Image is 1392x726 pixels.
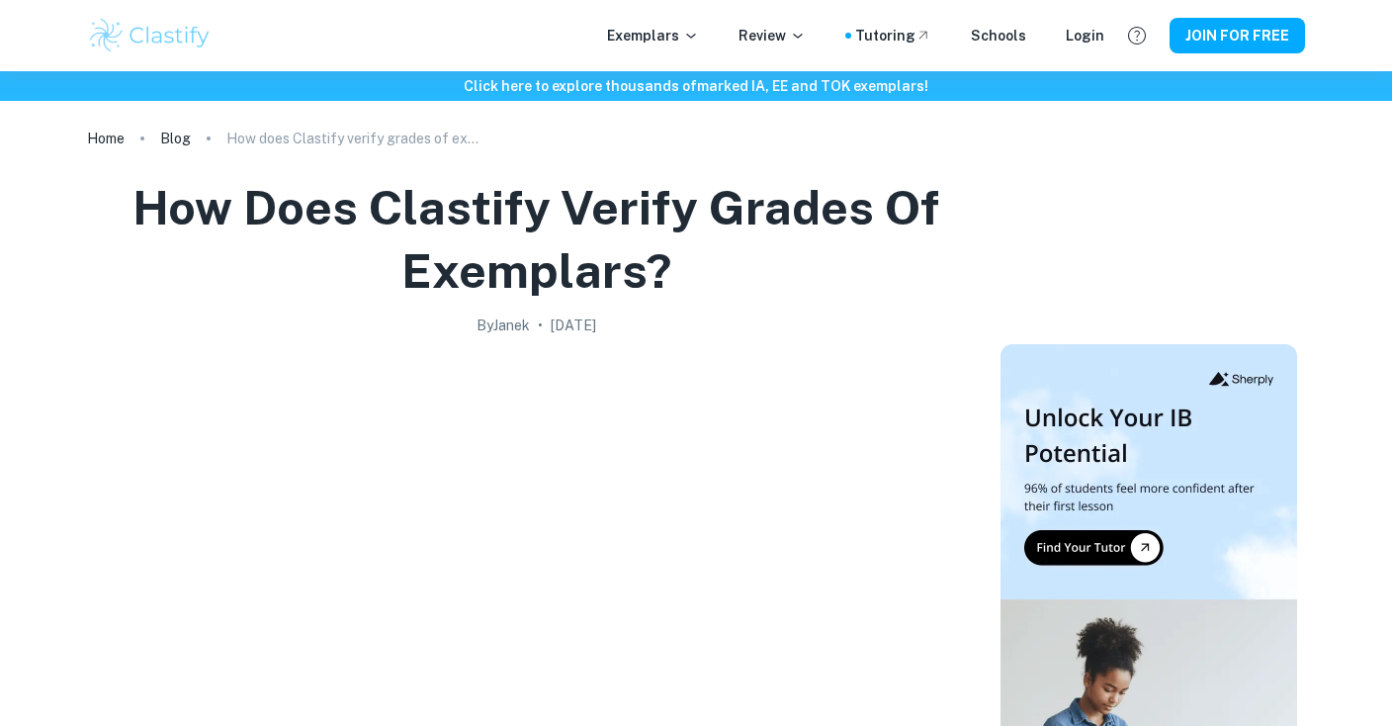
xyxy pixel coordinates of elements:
[855,25,931,46] a: Tutoring
[4,75,1388,97] h6: Click here to explore thousands of marked IA, EE and TOK exemplars !
[226,128,483,149] p: How does Clastify verify grades of exemplars?
[1066,25,1104,46] a: Login
[538,315,543,336] p: •
[95,176,977,303] h1: How does Clastify verify grades of exemplars?
[1120,19,1154,52] button: Help and Feedback
[607,25,699,46] p: Exemplars
[971,25,1026,46] a: Schools
[87,16,213,55] img: Clastify logo
[1170,18,1305,53] button: JOIN FOR FREE
[551,315,596,336] h2: [DATE]
[160,125,191,152] a: Blog
[477,315,530,336] h2: By Janek
[87,125,125,152] a: Home
[739,25,806,46] p: Review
